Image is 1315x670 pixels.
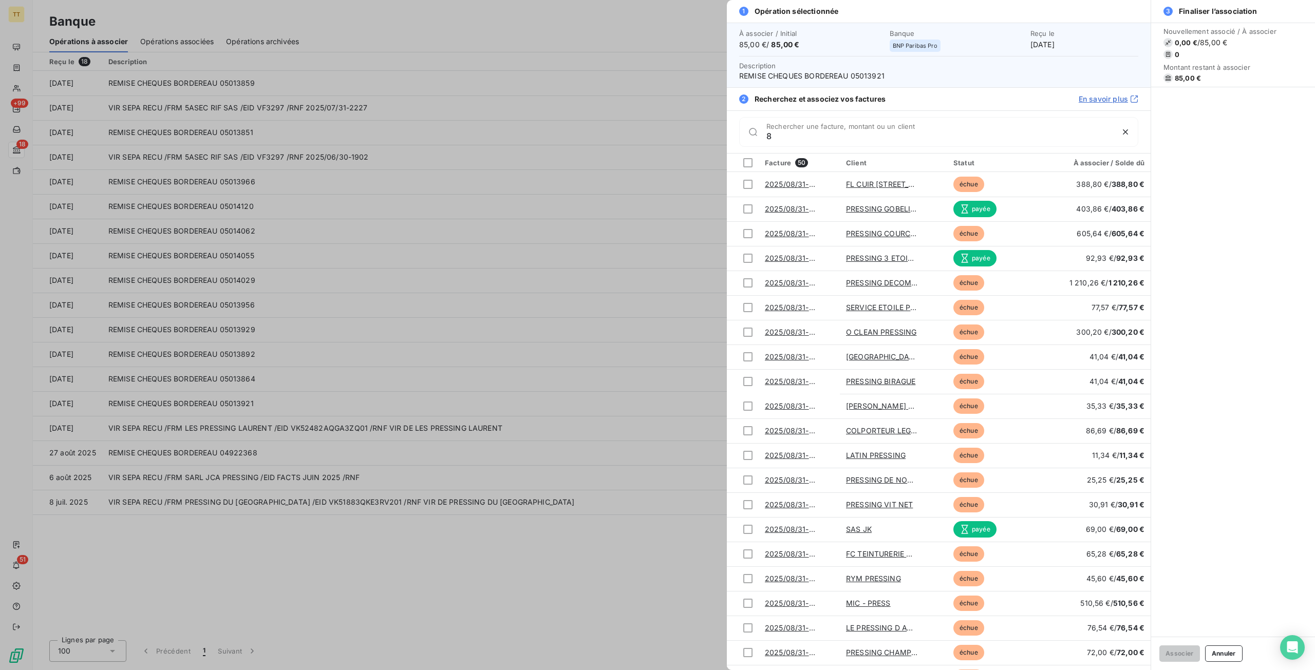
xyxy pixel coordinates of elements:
a: PRESSING VIT NET [846,500,913,509]
span: 403,86 € / [1076,204,1144,213]
span: 41,04 € [1118,352,1144,361]
span: 388,80 € / [1076,180,1144,188]
span: payée [953,201,997,217]
span: payée [953,521,997,538]
span: 11,34 € [1119,451,1144,460]
span: À associer / Initial [739,29,884,37]
span: 0,00 € [1175,39,1197,47]
a: [GEOGRAPHIC_DATA] [846,352,921,361]
span: Recherchez et associez vos factures [755,94,886,104]
input: placeholder [766,131,1113,141]
a: SAS JK [846,525,872,533]
a: LE PRESSING D AVRON [846,623,928,632]
div: Client [846,159,941,167]
a: SERVICE ETOILE PRESSING COUTURE [846,303,979,312]
span: 0 [1175,50,1179,59]
span: Opération sélectionnée [755,6,838,16]
span: 76,54 € / [1087,623,1144,632]
span: 605,64 € / [1077,229,1144,238]
button: Annuler [1205,645,1243,662]
span: échue [953,226,984,241]
span: Banque [890,29,1024,37]
a: 2025/08/31-2438 [765,352,828,361]
a: 2025/08/31-2387 [765,229,827,238]
span: 72,00 € [1117,648,1144,657]
a: 2025/08/31-2398 [765,475,828,484]
span: échue [953,423,984,438]
span: 86,69 € / [1086,426,1144,435]
span: 92,93 € [1116,254,1144,262]
span: 69,00 € / [1086,525,1144,533]
a: 2025/08/31-2331 [765,525,826,533]
span: 510,56 € [1113,599,1144,607]
a: 2025/08/31-2288 [765,426,828,435]
span: 77,57 € / [1092,303,1144,312]
span: 30,91 € [1118,500,1144,509]
div: Facture [765,158,834,167]
a: RYM PRESSING [846,574,901,583]
span: échue [953,349,984,365]
span: échue [953,645,984,660]
span: échue [953,374,984,389]
span: 35,33 € [1116,401,1144,410]
a: 2025/08/31-2380 [765,377,828,386]
a: MIC - PRESS [846,599,891,607]
span: 1 [739,7,748,16]
a: [PERSON_NAME] PRESSING 1 [846,401,950,410]
a: 2025/08/31-2470 [765,574,827,583]
span: 76,54 € [1117,623,1144,632]
a: 2025/08/31-2443 [765,500,828,509]
a: PRESSING CHAMPERRET [846,648,934,657]
span: 1 210,26 € [1109,278,1145,287]
a: PRESSING GOBELINS [846,204,921,213]
span: payée [953,250,997,266]
span: 510,56 € / [1080,599,1144,607]
span: 77,57 € [1119,303,1144,312]
a: 2025/08/31-2354 [765,599,827,607]
a: 2025/08/31-2474 [765,303,826,312]
span: 2 [739,94,748,104]
span: échue [953,472,984,488]
span: BNP Paribas Pro [893,43,937,49]
a: LATIN PRESSING [846,451,906,460]
span: échue [953,497,984,512]
div: [DATE] [1030,29,1138,50]
a: 2025/08/31-2383 [765,648,828,657]
span: 35,33 € / [1086,401,1144,410]
span: échue [953,275,984,291]
a: PRESSING 3 ETOILES [846,254,921,262]
span: 30,91 € / [1089,500,1144,509]
span: 65,28 € [1116,549,1144,558]
a: 2025/08/31-2345 [765,623,827,632]
a: PRESSING BIRAGUE [846,377,915,386]
a: 2025/08/31-2485 [765,401,827,410]
span: échue [953,448,984,463]
span: 45,60 € [1116,574,1144,583]
span: 41,04 € [1118,377,1144,386]
a: FL CUIR [STREET_ADDRESS] [846,180,945,188]
span: 69,00 € [1116,525,1144,533]
span: 300,20 € / [1076,328,1144,336]
span: Reçu le [1030,29,1138,37]
a: PRESSING DE NOGENT [846,475,927,484]
span: 45,60 € / [1086,574,1144,583]
span: 41,04 € / [1089,352,1144,361]
div: À associer / Solde dû [1040,159,1144,167]
span: 25,25 € [1116,475,1144,484]
a: 2025/08/31-2490 [765,180,828,188]
a: En savoir plus [1079,94,1138,104]
button: Associer [1159,645,1200,662]
a: 2025/08/31-2309 [765,549,828,558]
a: COLPORTEUR LEGENDRE CPT4 [846,426,956,435]
a: PRESSING COURCELLES SERVICES [846,229,969,238]
a: O CLEAN PRESSING [846,328,916,336]
span: échue [953,300,984,315]
span: 85,00 € / [739,40,884,50]
span: 1 210,26 € / [1069,278,1144,287]
span: REMISE CHEQUES BORDEREAU 05013921 [739,71,1138,81]
span: 11,34 € / [1092,451,1144,460]
a: 2025/08/31-2401 [765,278,826,287]
span: 3 [1163,7,1173,16]
a: 2025/08/31-2339 [765,451,828,460]
span: Montant restant à associer [1163,63,1276,71]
